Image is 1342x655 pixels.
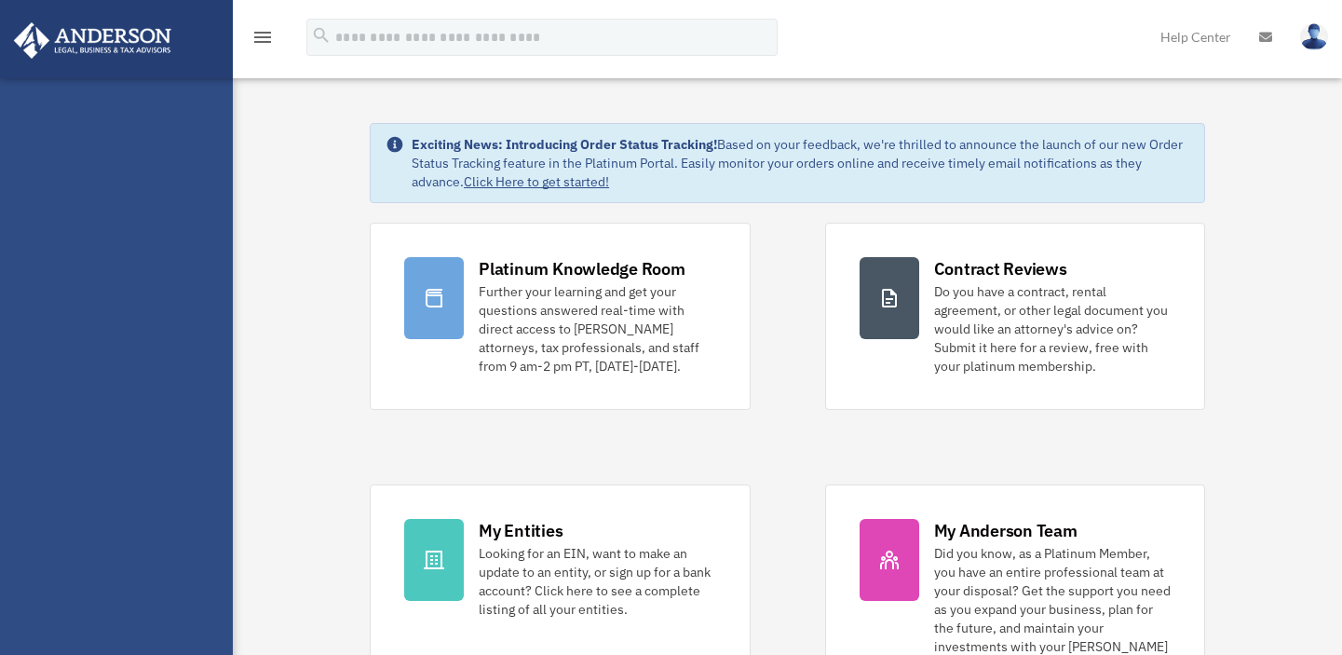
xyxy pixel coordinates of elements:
[479,519,563,542] div: My Entities
[464,173,609,190] a: Click Here to get started!
[479,544,715,619] div: Looking for an EIN, want to make an update to an entity, or sign up for a bank account? Click her...
[479,282,715,375] div: Further your learning and get your questions answered real-time with direct access to [PERSON_NAM...
[825,223,1205,410] a: Contract Reviews Do you have a contract, rental agreement, or other legal document you would like...
[370,223,750,410] a: Platinum Knowledge Room Further your learning and get your questions answered real-time with dire...
[311,25,332,46] i: search
[934,282,1171,375] div: Do you have a contract, rental agreement, or other legal document you would like an attorney's ad...
[8,22,177,59] img: Anderson Advisors Platinum Portal
[251,33,274,48] a: menu
[251,26,274,48] i: menu
[934,519,1078,542] div: My Anderson Team
[479,257,685,280] div: Platinum Knowledge Room
[412,136,717,153] strong: Exciting News: Introducing Order Status Tracking!
[934,257,1067,280] div: Contract Reviews
[412,135,1189,191] div: Based on your feedback, we're thrilled to announce the launch of our new Order Status Tracking fe...
[1300,23,1328,50] img: User Pic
